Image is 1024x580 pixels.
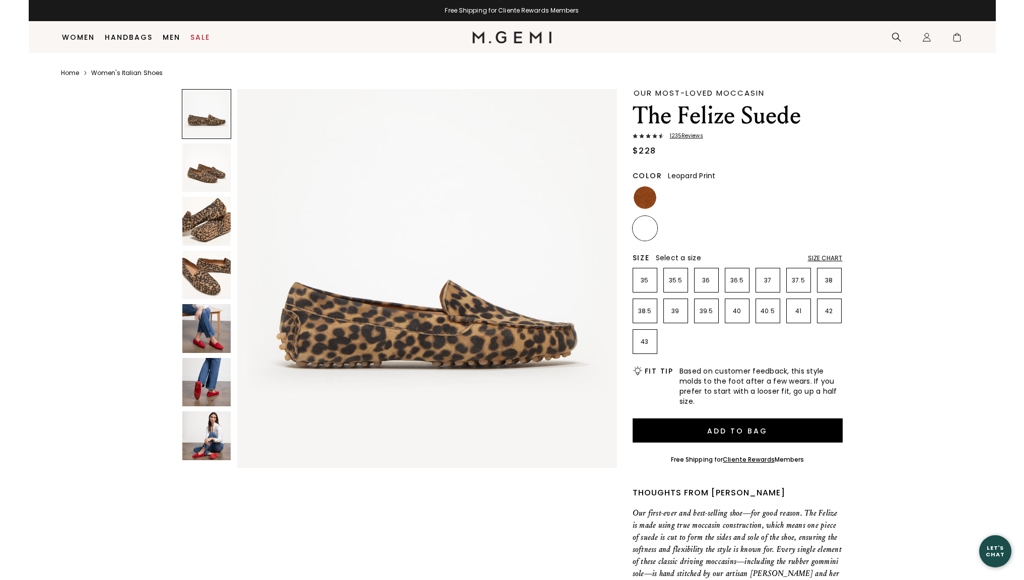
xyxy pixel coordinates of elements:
[664,307,688,315] p: 39
[756,307,780,315] p: 40.5
[105,33,153,41] a: Handbags
[182,143,231,192] img: The Felize Suede
[723,455,775,464] a: Cliente Rewards
[757,217,779,240] img: Sunflower
[757,186,779,209] img: Black
[726,217,748,240] img: Olive
[633,145,656,157] div: $228
[818,186,841,209] img: Mushroom
[787,276,810,284] p: 37.5
[633,254,650,262] h2: Size
[668,171,715,181] span: Leopard Print
[664,276,688,284] p: 35.5
[163,33,180,41] a: Men
[671,456,804,464] div: Free Shipping for Members
[633,338,657,346] p: 43
[664,186,687,209] img: Midnight Blue
[633,276,657,284] p: 35
[634,186,656,209] img: Saddle
[633,133,843,141] a: 1235Reviews
[633,172,662,180] h2: Color
[726,186,748,209] img: Gray
[695,276,718,284] p: 36
[787,307,810,315] p: 41
[656,253,701,263] span: Select a size
[787,186,810,209] img: Sunset Red
[979,545,1011,557] div: Let's Chat
[817,307,841,315] p: 42
[633,307,657,315] p: 38.5
[695,186,718,209] img: Latte
[91,69,163,77] a: Women's Italian Shoes
[725,307,749,315] p: 40
[695,307,718,315] p: 39.5
[645,367,673,375] h2: Fit Tip
[695,217,718,240] img: Chocolate
[787,217,810,240] img: Burgundy
[679,366,843,406] span: Based on customer feedback, this style molds to the foot after a few wears. If you prefer to star...
[472,31,552,43] img: M.Gemi
[633,418,843,443] button: Add to Bag
[190,33,210,41] a: Sale
[182,358,231,407] img: The Felize Suede
[634,217,656,240] img: Leopard Print
[237,89,617,468] img: The Felize Suede
[182,304,231,353] img: The Felize Suede
[182,251,231,300] img: The Felize Suede
[62,33,95,41] a: Women
[633,487,843,499] div: Thoughts from [PERSON_NAME]
[633,102,843,130] h1: The Felize Suede
[756,276,780,284] p: 37
[634,89,843,97] div: Our Most-Loved Moccasin
[29,7,996,15] div: Free Shipping for Cliente Rewards Members
[664,217,687,240] img: Pistachio
[61,69,79,77] a: Home
[664,133,703,139] span: 1235 Review s
[808,254,843,262] div: Size Chart
[182,411,231,460] img: The Felize Suede
[817,276,841,284] p: 38
[182,197,231,246] img: The Felize Suede
[725,276,749,284] p: 36.5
